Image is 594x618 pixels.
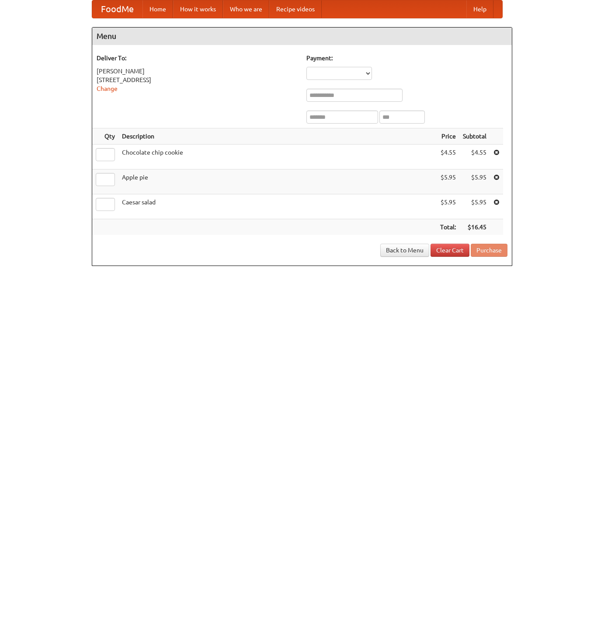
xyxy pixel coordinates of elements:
[92,128,118,145] th: Qty
[97,54,298,62] h5: Deliver To:
[437,128,459,145] th: Price
[118,128,437,145] th: Description
[466,0,493,18] a: Help
[459,169,490,194] td: $5.95
[437,219,459,235] th: Total:
[459,194,490,219] td: $5.95
[459,128,490,145] th: Subtotal
[431,244,469,257] a: Clear Cart
[269,0,322,18] a: Recipe videos
[437,194,459,219] td: $5.95
[92,0,142,18] a: FoodMe
[97,76,298,84] div: [STREET_ADDRESS]
[92,28,512,45] h4: Menu
[437,145,459,169] td: $4.55
[118,194,437,219] td: Caesar salad
[173,0,223,18] a: How it works
[97,67,298,76] div: [PERSON_NAME]
[459,145,490,169] td: $4.55
[97,85,118,92] a: Change
[142,0,173,18] a: Home
[306,54,507,62] h5: Payment:
[223,0,269,18] a: Who we are
[380,244,429,257] a: Back to Menu
[118,169,437,194] td: Apple pie
[118,145,437,169] td: Chocolate chip cookie
[471,244,507,257] button: Purchase
[437,169,459,194] td: $5.95
[459,219,490,235] th: $16.45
